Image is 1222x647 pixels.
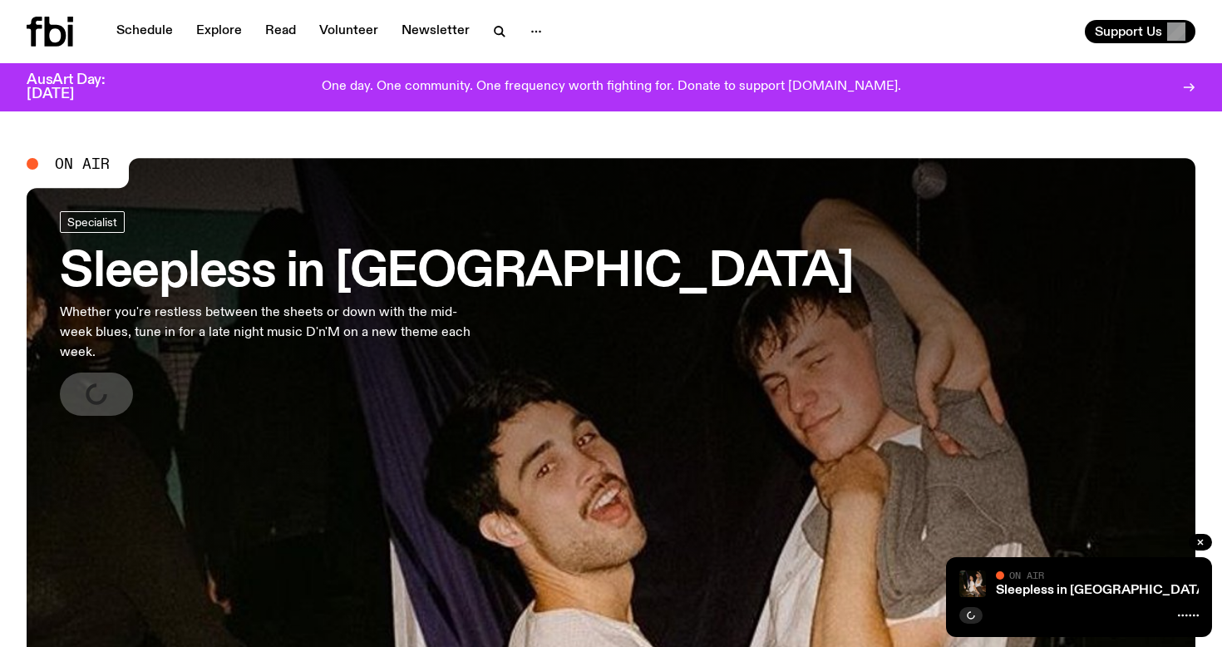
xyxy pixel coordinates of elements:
[1095,24,1162,39] span: Support Us
[996,584,1210,597] a: Sleepless in [GEOGRAPHIC_DATA]
[255,20,306,43] a: Read
[60,211,854,416] a: Sleepless in [GEOGRAPHIC_DATA]Whether you're restless between the sheets or down with the mid-wee...
[309,20,388,43] a: Volunteer
[27,73,133,101] h3: AusArt Day: [DATE]
[60,303,485,363] p: Whether you're restless between the sheets or down with the mid-week blues, tune in for a late ni...
[60,249,854,296] h3: Sleepless in [GEOGRAPHIC_DATA]
[392,20,480,43] a: Newsletter
[106,20,183,43] a: Schedule
[1009,570,1044,580] span: On Air
[322,80,901,95] p: One day. One community. One frequency worth fighting for. Donate to support [DOMAIN_NAME].
[1085,20,1195,43] button: Support Us
[186,20,252,43] a: Explore
[60,211,125,233] a: Specialist
[55,156,110,171] span: On Air
[67,215,117,228] span: Specialist
[959,570,986,597] img: Marcus Whale is on the left, bent to his knees and arching back with a gleeful look his face He i...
